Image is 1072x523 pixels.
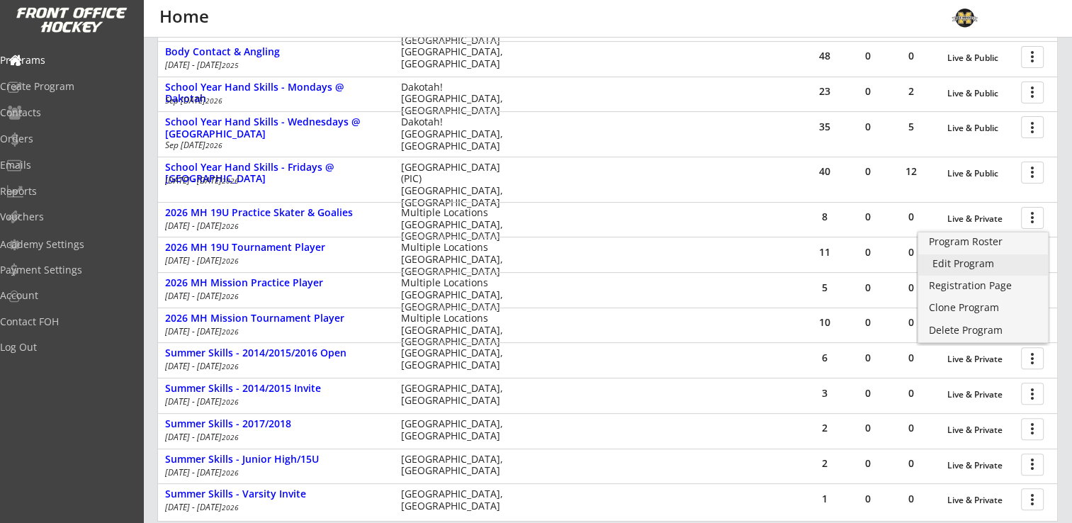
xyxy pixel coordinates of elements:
div: Live & Public [947,89,1014,99]
button: more_vert [1021,383,1044,405]
div: Live & Public [947,169,1014,179]
div: [GEOGRAPHIC_DATA], [GEOGRAPHIC_DATA] [401,347,512,371]
div: [GEOGRAPHIC_DATA], [GEOGRAPHIC_DATA] [401,418,512,442]
div: 0 [890,353,932,363]
em: 2026 [222,361,239,371]
div: [DATE] - [DATE] [165,398,382,406]
div: [DATE] - [DATE] [165,222,382,230]
div: Sep [DATE] [165,96,382,105]
em: 2026 [222,291,239,301]
div: [DATE] - [DATE] [165,176,382,185]
div: 40 [803,167,846,176]
div: Summer Skills - 2014/2015 Invite [165,383,386,395]
div: 1 [803,494,846,504]
div: [DATE] - [DATE] [165,433,382,442]
div: School Year Hand Skills - Wednesdays @ [GEOGRAPHIC_DATA] [165,116,386,140]
button: more_vert [1021,162,1044,184]
div: 0 [847,317,889,327]
div: Live & Public [947,53,1014,63]
button: more_vert [1021,347,1044,369]
div: [GEOGRAPHIC_DATA], [GEOGRAPHIC_DATA] [401,454,512,478]
div: [DATE] - [DATE] [165,503,382,512]
button: more_vert [1021,418,1044,440]
div: 0 [890,317,932,327]
em: 2025 [222,60,239,70]
div: Summer Skills - Junior High/15U [165,454,386,466]
div: 0 [847,388,889,398]
div: 0 [890,212,932,222]
em: 2026 [222,468,239,478]
div: 0 [847,51,889,61]
div: 0 [890,247,932,257]
div: 0 [847,459,889,468]
div: 48 [803,51,846,61]
div: Delete Program [929,325,1037,335]
div: Registration Page [929,281,1037,291]
div: Live & Private [947,425,1014,435]
div: Summer Skills - Varsity Invite [165,488,386,500]
div: 0 [847,247,889,257]
div: 0 [890,51,932,61]
div: Clone Program [929,303,1037,313]
div: 10 [803,317,846,327]
em: 2026 [205,96,222,106]
div: 0 [847,122,889,132]
div: 2026 MH Mission Tournament Player [165,313,386,325]
div: [DATE] - [DATE] [165,468,382,477]
button: more_vert [1021,116,1044,138]
div: School Year Hand Skills - Fridays @ [GEOGRAPHIC_DATA] [165,162,386,186]
div: 0 [847,283,889,293]
div: 35 [803,122,846,132]
div: Live & Private [947,390,1014,400]
a: Program Roster [918,232,1048,254]
em: 2026 [222,256,239,266]
a: Edit Program [918,254,1048,276]
div: Multiple Locations [GEOGRAPHIC_DATA], [GEOGRAPHIC_DATA] [401,207,512,242]
div: 23 [803,86,846,96]
button: more_vert [1021,207,1044,229]
div: [DATE] - [DATE] [165,327,382,336]
div: Live & Private [947,495,1014,505]
em: 2026 [222,327,239,337]
div: Program Roster [929,237,1037,247]
div: [DATE] - [DATE] [165,362,382,371]
div: 2026 MH 19U Tournament Player [165,242,386,254]
div: 2026 MH Mission Practice Player [165,277,386,289]
em: 2026 [205,140,222,150]
em: 2026 [222,502,239,512]
div: 2 [803,423,846,433]
div: [GEOGRAPHIC_DATA] (PIC) [GEOGRAPHIC_DATA], [GEOGRAPHIC_DATA] [401,162,512,209]
div: 11 [803,247,846,257]
div: 2 [890,86,932,96]
em: 2026 [222,432,239,442]
div: [GEOGRAPHIC_DATA], [GEOGRAPHIC_DATA] [401,488,512,512]
div: 0 [890,283,932,293]
div: 0 [890,423,932,433]
div: 0 [847,423,889,433]
div: 0 [847,353,889,363]
div: Summer Skills - 2014/2015/2016 Open [165,347,386,359]
div: 0 [847,167,889,176]
div: [DATE] - [DATE] [165,292,382,300]
div: 6 [803,353,846,363]
button: more_vert [1021,46,1044,68]
em: 2026 [222,397,239,407]
button: more_vert [1021,454,1044,476]
div: Live & Private [947,354,1014,364]
div: [DATE] - [DATE] [165,61,382,69]
div: Multiple Locations [GEOGRAPHIC_DATA], [GEOGRAPHIC_DATA] [401,313,512,348]
div: Body Contact & Angling [165,46,386,58]
div: [DATE] - [DATE] [165,257,382,265]
button: more_vert [1021,488,1044,510]
div: 2026 MH 19U Practice Skater & Goalies [165,207,386,219]
div: Dakotah! [GEOGRAPHIC_DATA], [GEOGRAPHIC_DATA] [401,81,512,117]
div: [GEOGRAPHIC_DATA], [GEOGRAPHIC_DATA] [401,46,512,70]
div: Sep [DATE] [165,141,382,150]
div: 0 [890,459,932,468]
em: 2026 [222,176,239,186]
div: 2 [803,459,846,468]
div: 0 [847,494,889,504]
div: Edit Program [932,259,1034,269]
div: 3 [803,388,846,398]
div: School Year Hand Skills - Mondays @ Dakotah [165,81,386,106]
